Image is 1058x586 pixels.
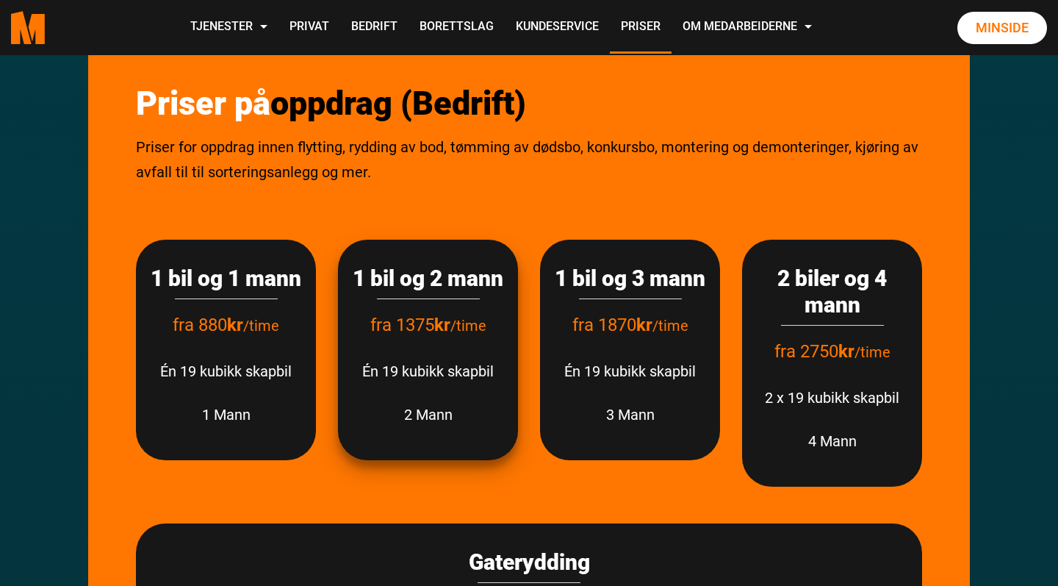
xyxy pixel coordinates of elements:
[340,1,409,54] a: Bedrift
[136,138,918,181] span: Priser for oppdrag innen flytting, rydding av bod, tømming av dødsbo, konkursbo, montering og dem...
[243,317,279,335] span: /time
[757,385,907,410] p: 2 x 19 kubikk skapbil
[505,1,610,54] a: Kundeservice
[151,549,907,576] h3: Gaterydding
[434,315,450,335] strong: kr
[636,315,652,335] strong: kr
[774,341,854,362] span: fra 2750
[353,265,503,292] h3: 1 bil og 2 mann
[353,359,503,384] p: Én 19 kubikk skapbil
[555,402,705,427] p: 3 Mann
[370,315,450,335] span: fra 1375
[151,359,301,384] p: Én 19 kubikk skapbil
[151,402,301,427] p: 1 Mann
[757,265,907,318] h3: 2 biler og 4 mann
[672,1,823,54] a: Om Medarbeiderne
[450,317,486,335] span: /time
[353,402,503,427] p: 2 Mann
[227,315,243,335] strong: kr
[555,265,705,292] h3: 1 bil og 3 mann
[757,429,907,454] p: 4 Mann
[179,1,278,54] a: Tjenester
[136,84,922,124] h2: Priser på
[610,1,672,54] a: Priser
[555,359,705,384] p: Én 19 kubikk skapbil
[409,1,505,54] a: Borettslag
[854,343,890,361] span: /time
[270,84,526,123] span: oppdrag (Bedrift)
[838,341,854,362] strong: kr
[278,1,340,54] a: Privat
[173,315,243,335] span: fra 880
[572,315,652,335] span: fra 1870
[957,12,1047,44] a: Minside
[151,265,301,292] h3: 1 bil og 1 mann
[652,317,688,335] span: /time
